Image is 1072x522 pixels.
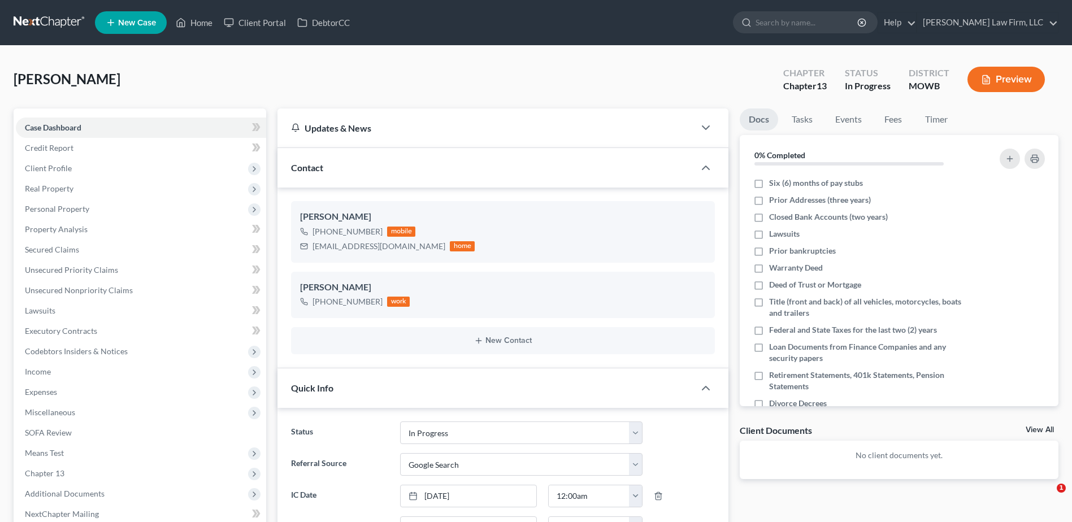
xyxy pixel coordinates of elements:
[25,163,72,173] span: Client Profile
[25,407,75,417] span: Miscellaneous
[917,12,1058,33] a: [PERSON_NAME] Law Firm, LLC
[740,424,812,436] div: Client Documents
[16,240,266,260] a: Secured Claims
[878,12,916,33] a: Help
[16,219,266,240] a: Property Analysis
[285,453,394,476] label: Referral Source
[218,12,292,33] a: Client Portal
[16,423,266,443] a: SOFA Review
[754,150,805,160] strong: 0% Completed
[756,12,859,33] input: Search by name...
[25,346,128,356] span: Codebtors Insiders & Notices
[16,138,266,158] a: Credit Report
[783,108,822,130] a: Tasks
[285,485,394,507] label: IC Date
[769,194,871,206] span: Prior Addresses (three years)
[25,265,118,275] span: Unsecured Priority Claims
[450,241,475,251] div: home
[769,341,969,364] span: Loan Documents from Finance Companies and any security papers
[916,108,957,130] a: Timer
[25,224,88,234] span: Property Analysis
[300,281,706,294] div: [PERSON_NAME]
[769,369,969,392] span: Retirement Statements, 401k Statements, Pension Statements
[300,336,706,345] button: New Contact
[25,428,72,437] span: SOFA Review
[118,19,156,27] span: New Case
[14,71,120,87] span: [PERSON_NAME]
[387,297,410,307] div: work
[313,226,383,237] div: [PHONE_NUMBER]
[769,245,836,256] span: Prior bankruptcies
[25,123,81,132] span: Case Dashboard
[769,211,888,223] span: Closed Bank Accounts (two years)
[769,296,969,319] span: Title (front and back) of all vehicles, motorcycles, boats and trailers
[783,67,827,80] div: Chapter
[783,80,827,93] div: Chapter
[25,306,55,315] span: Lawsuits
[769,262,823,273] span: Warranty Deed
[25,143,73,153] span: Credit Report
[769,398,827,409] span: Divorce Decrees
[16,118,266,138] a: Case Dashboard
[25,367,51,376] span: Income
[25,326,97,336] span: Executory Contracts
[25,285,133,295] span: Unsecured Nonpriority Claims
[16,280,266,301] a: Unsecured Nonpriority Claims
[826,108,871,130] a: Events
[16,301,266,321] a: Lawsuits
[769,324,937,336] span: Federal and State Taxes for the last two (2) years
[740,108,778,130] a: Docs
[16,260,266,280] a: Unsecured Priority Claims
[769,279,861,290] span: Deed of Trust or Mortgage
[749,450,1049,461] p: No client documents yet.
[845,80,891,93] div: In Progress
[845,67,891,80] div: Status
[313,296,383,307] div: [PHONE_NUMBER]
[25,387,57,397] span: Expenses
[291,162,323,173] span: Contact
[769,177,863,189] span: Six (6) months of pay stubs
[1034,484,1061,511] iframe: Intercom live chat
[291,382,333,393] span: Quick Info
[25,489,105,498] span: Additional Documents
[1026,426,1054,434] a: View All
[25,245,79,254] span: Secured Claims
[387,227,415,237] div: mobile
[769,228,800,240] span: Lawsuits
[817,80,827,91] span: 13
[909,67,949,80] div: District
[25,204,89,214] span: Personal Property
[16,321,266,341] a: Executory Contracts
[292,12,355,33] a: DebtorCC
[909,80,949,93] div: MOWB
[25,468,64,478] span: Chapter 13
[401,485,536,507] a: [DATE]
[25,184,73,193] span: Real Property
[1057,484,1066,493] span: 1
[291,122,681,134] div: Updates & News
[170,12,218,33] a: Home
[967,67,1045,92] button: Preview
[313,241,445,252] div: [EMAIL_ADDRESS][DOMAIN_NAME]
[25,448,64,458] span: Means Test
[875,108,912,130] a: Fees
[285,421,394,444] label: Status
[300,210,706,224] div: [PERSON_NAME]
[549,485,630,507] input: -- : --
[25,509,99,519] span: NextChapter Mailing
